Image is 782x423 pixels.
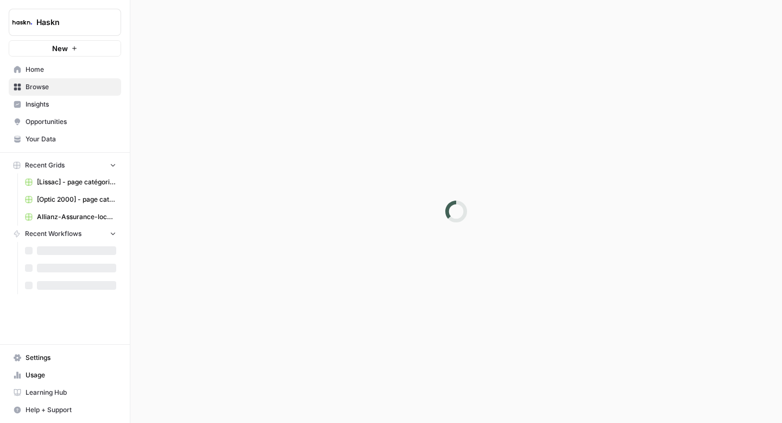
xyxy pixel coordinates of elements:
span: Recent Grids [25,160,65,170]
button: Recent Workflows [9,226,121,242]
a: Settings [9,349,121,366]
a: Insights [9,96,121,113]
span: Browse [26,82,116,92]
a: Your Data [9,130,121,148]
span: Recent Workflows [25,229,81,239]
span: [Lissac] - page catégorie - 300 à 800 mots [37,177,116,187]
a: Usage [9,366,121,384]
span: Insights [26,99,116,109]
span: Settings [26,353,116,363]
a: Allianz-Assurance-local v2 Grid [20,208,121,226]
button: Recent Grids [9,157,121,173]
span: Help + Support [26,405,116,415]
span: New [52,43,68,54]
a: [Optic 2000] - page catégorie + article de blog [20,191,121,208]
span: Usage [26,370,116,380]
span: Learning Hub [26,388,116,397]
span: Haskn [36,17,102,28]
a: Home [9,61,121,78]
a: Learning Hub [9,384,121,401]
span: Opportunities [26,117,116,127]
a: Browse [9,78,121,96]
a: [Lissac] - page catégorie - 300 à 800 mots [20,173,121,191]
button: Help + Support [9,401,121,419]
button: Workspace: Haskn [9,9,121,36]
a: Opportunities [9,113,121,130]
img: Haskn Logo [12,13,32,32]
span: [Optic 2000] - page catégorie + article de blog [37,195,116,204]
span: Your Data [26,134,116,144]
span: Allianz-Assurance-local v2 Grid [37,212,116,222]
button: New [9,40,121,57]
span: Home [26,65,116,74]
